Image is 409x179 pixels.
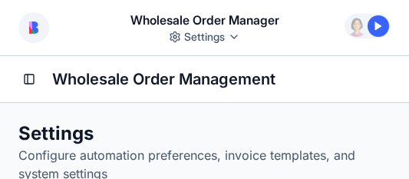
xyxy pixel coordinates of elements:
span: Wholesale Order Manager [130,11,279,29]
img: logo [29,22,38,34]
h1: Wholesale Order Management [52,12,391,34]
div: Settings [169,29,240,45]
h2: Settings [18,65,391,90]
button: Wholesale Order ManagerSettings [130,11,279,45]
p: Configure automation preferences, invoice templates, and system settings [18,90,391,127]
